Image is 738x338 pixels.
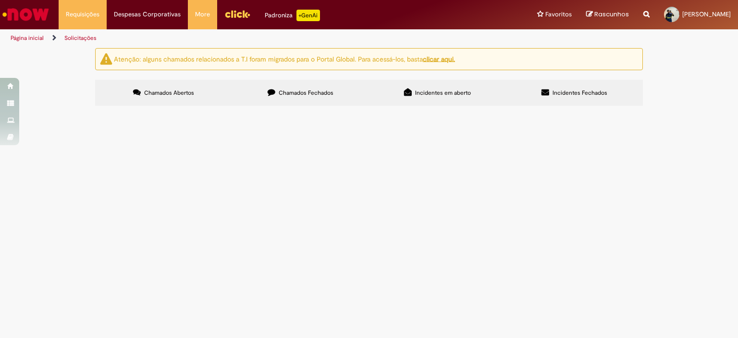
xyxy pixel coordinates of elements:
[423,54,455,63] a: clicar aqui.
[114,10,181,19] span: Despesas Corporativas
[279,89,333,97] span: Chamados Fechados
[144,89,194,97] span: Chamados Abertos
[265,10,320,21] div: Padroniza
[7,29,485,47] ul: Trilhas de página
[224,7,250,21] img: click_logo_yellow_360x200.png
[195,10,210,19] span: More
[594,10,629,19] span: Rascunhos
[415,89,471,97] span: Incidentes em aberto
[586,10,629,19] a: Rascunhos
[11,34,44,42] a: Página inicial
[545,10,572,19] span: Favoritos
[682,10,731,18] span: [PERSON_NAME]
[553,89,607,97] span: Incidentes Fechados
[66,10,99,19] span: Requisições
[296,10,320,21] p: +GenAi
[64,34,97,42] a: Solicitações
[114,54,455,63] ng-bind-html: Atenção: alguns chamados relacionados a T.I foram migrados para o Portal Global. Para acessá-los,...
[1,5,50,24] img: ServiceNow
